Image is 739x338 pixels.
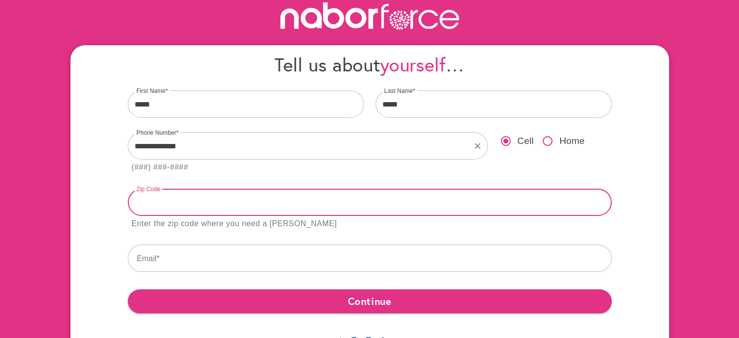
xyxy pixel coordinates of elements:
span: Home [559,134,584,148]
span: Continue [136,292,604,310]
div: (###) ###-#### [132,161,189,174]
span: yourself [380,52,446,77]
div: Enter the zip code where you need a [PERSON_NAME] [132,217,337,231]
span: Cell [517,134,534,148]
h4: Tell us about … [128,53,612,76]
button: Continue [128,289,612,313]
